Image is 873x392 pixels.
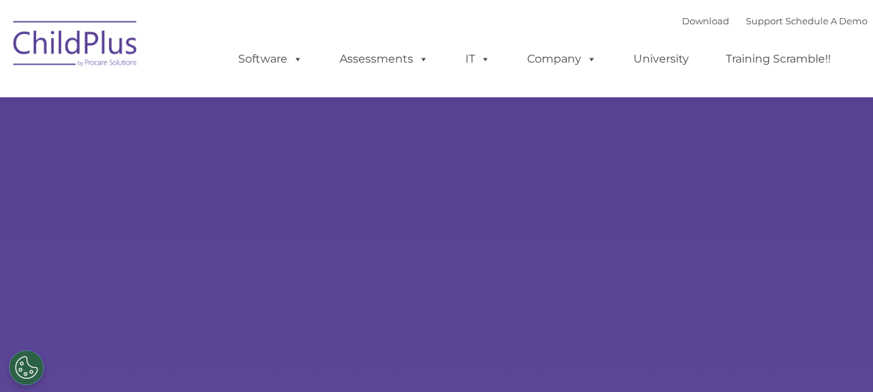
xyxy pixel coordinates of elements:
button: Cookies Settings [9,350,44,385]
a: Assessments [326,45,442,73]
a: Support [746,15,783,26]
font: | [682,15,867,26]
a: Training Scramble!! [712,45,845,73]
a: Download [682,15,729,26]
a: Software [224,45,317,73]
a: IT [451,45,504,73]
a: Schedule A Demo [785,15,867,26]
img: ChildPlus by Procare Solutions [6,11,145,81]
a: University [620,45,703,73]
a: Company [513,45,610,73]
